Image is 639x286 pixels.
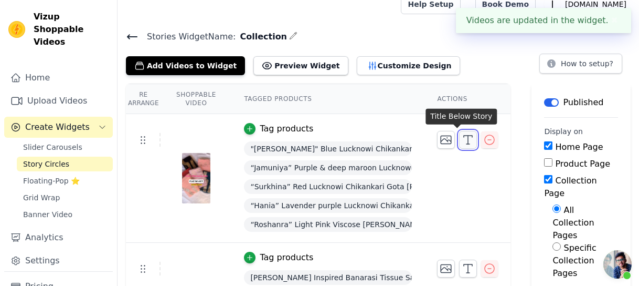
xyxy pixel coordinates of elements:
div: Tag products [260,122,313,135]
label: Home Page [555,142,603,152]
span: Stories Widget Name: [139,30,236,43]
span: [PERSON_NAME] Inspired Banarasi Tissue Saree [244,270,412,285]
span: "[PERSON_NAME]" Blue Lucknowi Chikankari Gota [PERSON_NAME] Salwar Suit(Dress Material) [244,141,412,156]
a: Analytics [4,227,113,248]
span: “Jamuniya” Purple & deep maroon Lucknowi Chikankari Gota [PERSON_NAME] Salwar Suit(Dress Material) [244,160,412,175]
button: Close [609,14,621,27]
th: Actions [424,84,510,114]
button: Change Thumbnail [437,131,455,149]
span: Create Widgets [25,121,90,134]
span: “Roshanra” Light Pink Viscose [PERSON_NAME] [PERSON_NAME] Suit Fabric [244,217,412,232]
span: Story Circles [23,159,69,169]
button: Tag products [244,251,313,264]
button: How to setup? [539,54,622,74]
span: Grid Wrap [23,192,60,203]
img: reel-preview-jhakhasethnics.myshopify.com-3705387296646682610_3017319694.jpeg [182,153,211,203]
th: Re Arrange [126,84,161,114]
button: Tag products [244,122,313,135]
img: Vizup [8,21,25,38]
a: How to setup? [539,61,622,71]
th: Tagged Products [231,84,424,114]
span: Slider Carousels [23,142,82,152]
div: Edit Name [289,29,297,44]
p: Published [563,96,603,109]
a: Home [4,67,113,88]
label: Collection Page [544,176,597,198]
div: Videos are updated in the widget. [456,8,631,33]
div: Tag products [260,251,313,264]
a: Slider Carousels [17,140,113,155]
a: Story Circles [17,157,113,171]
span: Banner Video [23,209,72,220]
label: All Collection Pages [552,205,594,240]
button: Preview Widget [253,56,348,75]
span: Vizup Shoppable Videos [34,11,109,48]
a: Settings [4,250,113,271]
label: Product Page [555,159,610,169]
a: Open chat [603,250,632,279]
label: Specific Collection Pages [552,243,596,278]
span: Collection [236,30,287,43]
th: Shoppable Video [161,84,231,114]
button: Change Thumbnail [437,260,455,278]
span: “Hania” Lavender purple Lucknowi Chikankari Gota [PERSON_NAME] Salwar Suit(Dress Material) [244,198,412,213]
a: Upload Videos [4,90,113,111]
button: Add Videos to Widget [126,56,245,75]
button: Create Widgets [4,117,113,138]
span: Floating-Pop ⭐ [23,176,80,186]
a: Grid Wrap [17,190,113,205]
button: Customize Design [357,56,460,75]
a: Banner Video [17,207,113,222]
legend: Display on [544,126,583,137]
span: “Surkhina” Red Lucknowi Chikankari Gota [PERSON_NAME] Salwar Suit(Dress Material) [244,179,412,194]
a: Floating-Pop ⭐ [17,173,113,188]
